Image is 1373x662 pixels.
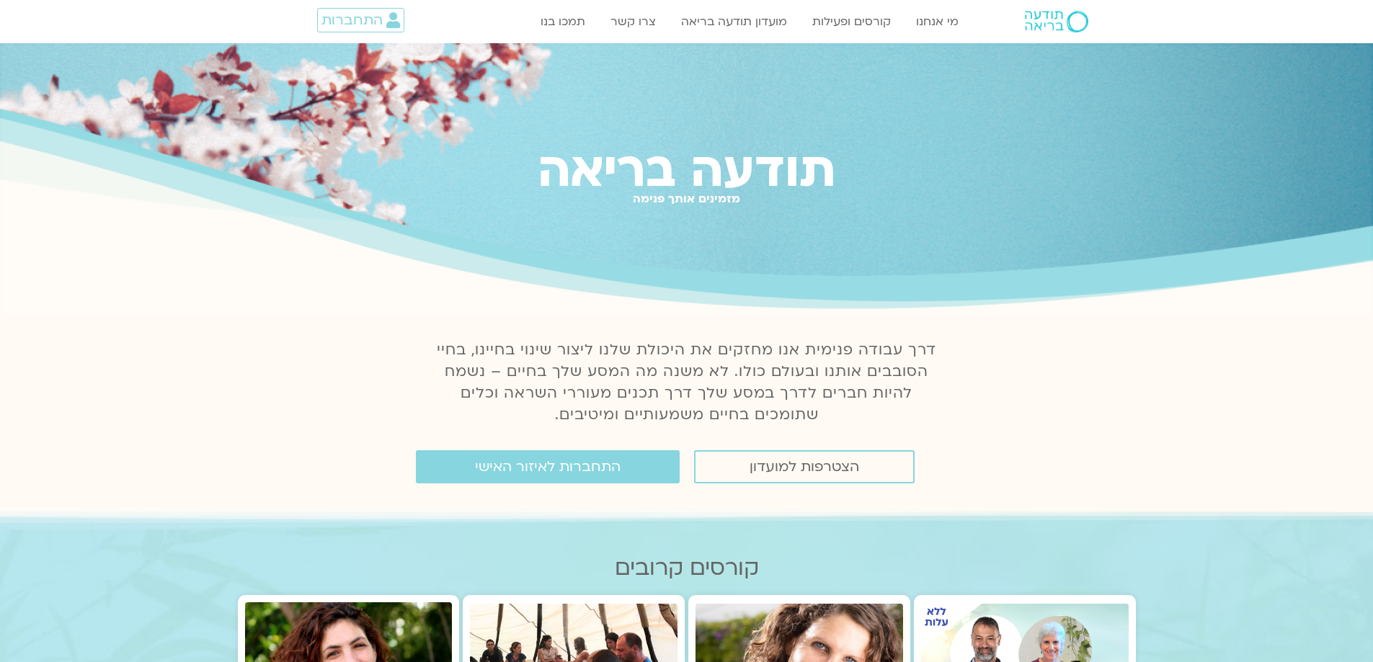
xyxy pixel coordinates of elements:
[533,8,592,35] a: תמכו בנו
[1025,11,1088,32] img: תודעה בריאה
[805,8,898,35] a: קורסים ופעילות
[317,8,404,32] a: התחברות
[674,8,794,35] a: מועדון תודעה בריאה
[416,450,680,483] a: התחברות לאיזור האישי
[238,555,1136,581] h2: קורסים קרובים
[475,459,621,475] span: התחברות לאיזור האישי
[909,8,966,35] a: מי אנחנו
[429,339,945,426] p: דרך עבודה פנימית אנו מחזקים את היכולת שלנו ליצור שינוי בחיינו, בחיי הסובבים אותנו ובעולם כולו. לא...
[694,450,915,483] a: הצטרפות למועדון
[321,12,383,28] span: התחברות
[603,8,663,35] a: צרו קשר
[750,459,859,475] span: הצטרפות למועדון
